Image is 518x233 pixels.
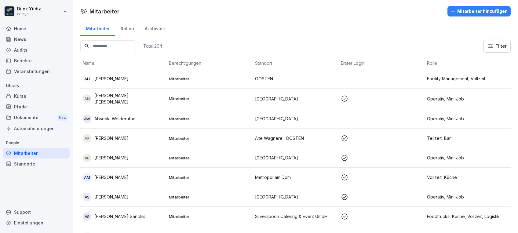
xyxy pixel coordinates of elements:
a: Berichte [3,55,70,66]
a: Automatisierungen [3,123,70,134]
p: Operativ, Mini-Job [427,96,508,102]
p: Operativ, Mini-Job [427,155,508,161]
a: News [3,34,70,45]
p: [GEOGRAPHIC_DATA] [255,115,336,122]
p: Dilek Yildiz [17,6,41,12]
a: Rollen [115,20,139,36]
p: Mitarbeiter [169,116,250,122]
p: [PERSON_NAME] [94,174,129,180]
div: AS [83,212,91,221]
p: Vollzeit, Küche [427,174,508,180]
a: Einstellungen [3,217,70,228]
th: Berechtigungen [166,57,253,69]
p: [PERSON_NAME] [94,75,129,82]
p: Mitarbeiter [169,155,250,161]
a: Pfade [3,101,70,112]
p: cuisyn [17,12,41,16]
a: Veranstaltungen [3,66,70,77]
div: Mitarbeiter hinzufügen [451,8,508,15]
p: Operativ, Mini-Job [427,194,508,200]
p: Teilzeit, Bar [427,135,508,141]
p: People [3,138,70,148]
p: Metropol am Dom [255,174,336,180]
a: Standorte [3,158,70,169]
p: [PERSON_NAME] [94,135,129,141]
p: [GEOGRAPHIC_DATA] [255,155,336,161]
p: OOSTEN [255,75,336,82]
a: DokumenteNew [3,112,70,123]
p: Facility Management, Vollzeit [427,75,508,82]
p: [GEOGRAPHIC_DATA] [255,96,336,102]
p: [PERSON_NAME] [PERSON_NAME] [94,92,164,105]
div: Dokumente [3,112,70,123]
div: AS [83,193,91,201]
a: Mitarbeiter [80,20,115,36]
div: Support [3,207,70,217]
th: Standort [253,57,339,69]
div: AM [83,173,91,182]
div: AW [83,115,91,123]
a: Audits [3,45,70,55]
h1: Mitarbeiter [89,7,119,16]
div: Filter [487,43,507,49]
p: Mitarbeiter [169,96,250,101]
p: Abseala Welderufael [94,115,137,122]
p: [PERSON_NAME] Sanchis [94,213,145,220]
button: Filter [484,40,510,52]
p: Foodtrucks, Küche, Vollzeit, Logistik [427,213,508,220]
a: Archiviert [139,20,171,36]
p: Library [3,81,70,91]
div: AB [83,154,91,162]
p: Operativ, Mini-Job [427,115,508,122]
div: AH [83,75,91,83]
div: New [57,114,68,121]
a: Kurse [3,91,70,101]
div: AN [83,94,91,103]
a: Home [3,23,70,34]
th: Erster Login [338,57,425,69]
button: Mitarbeiter hinzufügen [447,6,511,16]
th: Rolle [425,57,511,69]
p: Mitarbeiter [169,136,250,141]
a: Mitarbeiter [3,148,70,158]
p: Total: 264 [143,43,162,49]
p: Alte Wagnerei, OOSTEN [255,135,336,141]
p: [GEOGRAPHIC_DATA] [255,194,336,200]
p: Mitarbeiter [169,175,250,180]
p: Silverspoon Catering & Event GmbH [255,213,336,220]
div: AF [83,134,91,143]
p: [PERSON_NAME] [94,155,129,161]
th: Name [80,57,166,69]
p: Mitarbeiter [169,194,250,200]
p: Mitarbeiter [169,76,250,82]
p: Mitarbeiter [169,214,250,219]
p: [PERSON_NAME] [94,194,129,200]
